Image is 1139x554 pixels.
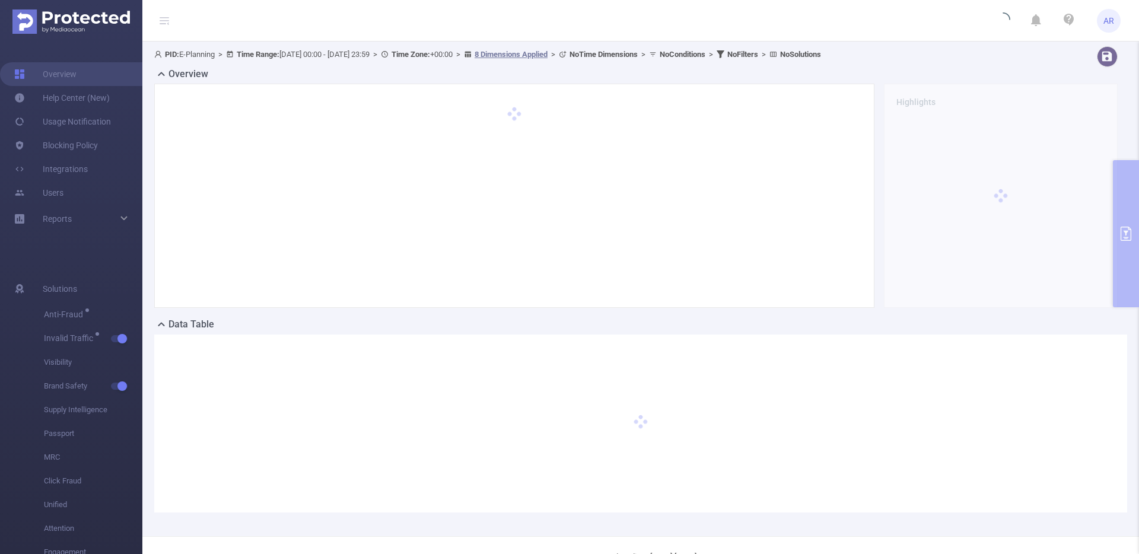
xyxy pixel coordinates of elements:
[237,50,279,59] b: Time Range:
[475,50,548,59] u: 8 Dimensions Applied
[43,277,77,301] span: Solutions
[727,50,758,59] b: No Filters
[43,207,72,231] a: Reports
[168,67,208,81] h2: Overview
[44,374,142,398] span: Brand Safety
[705,50,717,59] span: >
[14,110,111,133] a: Usage Notification
[996,12,1010,29] i: icon: loading
[14,157,88,181] a: Integrations
[44,469,142,493] span: Click Fraud
[569,50,638,59] b: No Time Dimensions
[12,9,130,34] img: Protected Media
[44,334,97,342] span: Invalid Traffic
[44,398,142,422] span: Supply Intelligence
[660,50,705,59] b: No Conditions
[638,50,649,59] span: >
[165,50,179,59] b: PID:
[44,493,142,517] span: Unified
[215,50,226,59] span: >
[43,214,72,224] span: Reports
[44,310,87,319] span: Anti-Fraud
[1103,9,1114,33] span: AR
[44,517,142,540] span: Attention
[14,62,77,86] a: Overview
[548,50,559,59] span: >
[154,50,821,59] span: E-Planning [DATE] 00:00 - [DATE] 23:59 +00:00
[44,422,142,445] span: Passport
[44,351,142,374] span: Visibility
[168,317,214,332] h2: Data Table
[392,50,430,59] b: Time Zone:
[14,133,98,157] a: Blocking Policy
[14,86,110,110] a: Help Center (New)
[780,50,821,59] b: No Solutions
[44,445,142,469] span: MRC
[14,181,63,205] a: Users
[154,50,165,58] i: icon: user
[370,50,381,59] span: >
[453,50,464,59] span: >
[758,50,769,59] span: >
